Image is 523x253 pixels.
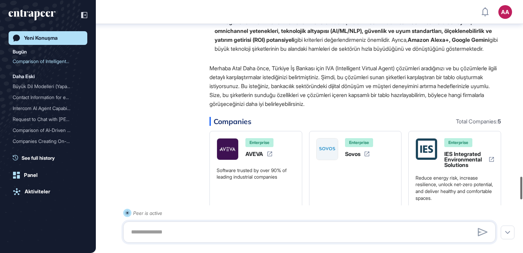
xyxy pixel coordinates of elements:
li: Görüşmelerinizde firmaların gibi kriterleri değerlendirmeniz önemlidir. Ayrıca, gibi büyük teknol... [209,17,501,53]
span: See full history [22,154,55,161]
div: Reduce energy risk, increase resilience, unlock net-zero potential, and deliver healthy and comfo... [416,174,494,201]
div: Comparison of AI-Driven Contact Center Solutions for Bank Call Centers: Genesys, Zendesk, LivePer... [13,125,83,136]
img: IES Integrated Environmental Solutions-logo [416,138,437,160]
div: Total Companies: [456,119,501,124]
p: Merhaba Ata! Daha önce, Türkiye İş Bankası için IVA (Intelligent Virtual Agent) çözümleri aradığı... [209,64,501,108]
div: AVEVA [245,151,263,157]
div: Comparison of AI-Driven C... [13,125,78,136]
div: entrapeer-logo [9,10,55,21]
button: AA [498,5,512,19]
div: Enterprise [345,138,373,147]
div: Companies [209,117,501,126]
div: Companies Creating On-Pre... [13,136,78,147]
img: AVEVA-logo [217,138,238,160]
strong: Amazon Alexa+, Google Gemini [408,36,489,43]
div: Request to Chat with Nash Agent [13,114,83,125]
div: Daha Eski [13,72,35,81]
a: Yeni Konuşma [9,31,87,45]
b: 5 [498,118,501,125]
a: Panel [9,168,87,182]
div: Enterprise [444,138,472,147]
div: Comparison of Intelligent Virtual Agent Solutions for High-Volume Banking Operations [13,56,83,67]
div: Büyük Dil Modelleri (Yapay Zeka) Nasıl Çalışır? Anlatan Videolar [13,81,83,92]
strong: bankacılık sektörü deneyimi, omnichannel yetenekleri, teknolojik altyapısı (AI/ML/NLP), güvenlik ... [215,19,492,43]
strong: Değerlendirme Kriterleri ve Pazar Trendleri: [222,19,333,25]
div: IES Integrated Environmental Solutions [444,151,485,168]
a: See full history [13,154,87,161]
div: Request to Chat with [PERSON_NAME]... [13,114,78,125]
div: Sovos [345,151,360,157]
div: Yeni Konuşma [24,35,58,41]
div: Bugün [13,48,27,56]
div: Peer is active [133,209,162,217]
img: Sovos-logo [317,138,338,160]
div: Aktiviteler [25,189,50,195]
div: Companies Creating On-Prem AI Agents for Bank Call Centers [13,136,83,147]
div: Büyük Dil Modelleri (Yapa... [13,81,78,92]
div: Contact Information for eDreams Flight Organization Company [13,92,83,103]
div: Panel [24,172,38,178]
a: Aktiviteler [9,185,87,198]
div: Enterprise [245,138,273,147]
div: Intercom AI Agent Capabil... [13,103,78,114]
div: Intercom AI Agent Capabilities: Customer Chat, Real-time Assistance, and Translation Features [13,103,83,114]
div: Contact Information for e... [13,92,78,103]
div: Software trusted by over 90% of leading industrial companies [217,167,295,180]
div: Comparison of Intelligent... [13,56,78,67]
